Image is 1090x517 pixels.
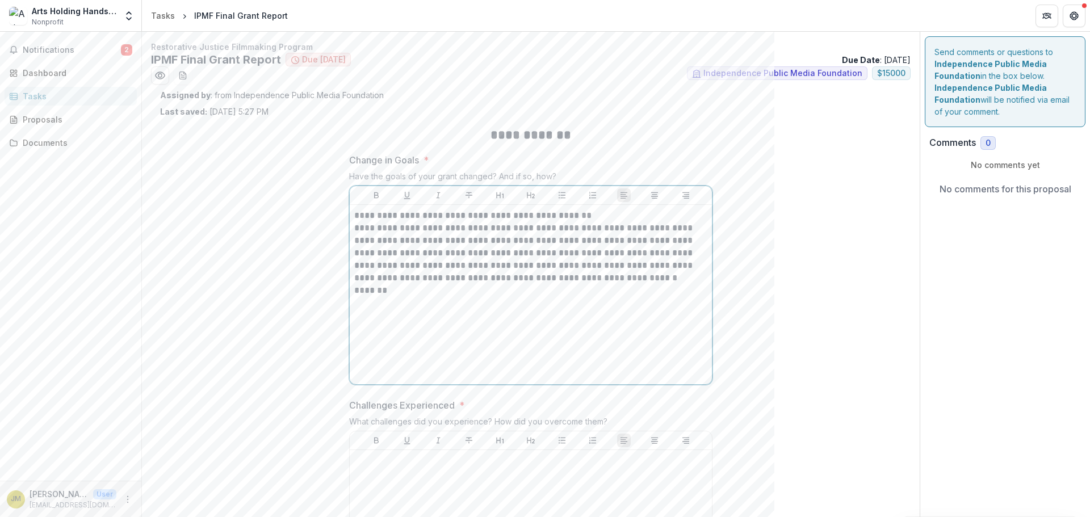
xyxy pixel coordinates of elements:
[151,10,175,22] div: Tasks
[1035,5,1058,27] button: Partners
[929,159,1081,171] p: No comments yet
[679,188,693,202] button: Align Right
[431,434,445,447] button: Italicize
[370,434,383,447] button: Bold
[493,434,507,447] button: Heading 1
[160,90,211,100] strong: Assigned by
[586,188,599,202] button: Ordered List
[400,434,414,447] button: Underline
[151,41,911,53] p: Restorative Justice Filmmaking Program
[174,66,192,85] button: download-word-button
[617,434,631,447] button: Align Left
[146,7,179,24] a: Tasks
[5,41,137,59] button: Notifications2
[349,417,712,431] div: What challenges did you experience? How did you overcome them?
[23,114,128,125] div: Proposals
[160,107,207,116] strong: Last saved:
[842,55,880,65] strong: Due Date
[877,69,905,78] span: $ 15000
[986,138,991,148] span: 0
[349,398,455,412] p: Challenges Experienced
[462,434,476,447] button: Strike
[5,133,137,152] a: Documents
[302,55,346,65] span: Due [DATE]
[194,10,288,22] div: IPMF Final Grant Report
[524,188,538,202] button: Heading 2
[1063,5,1085,27] button: Get Help
[121,493,135,506] button: More
[648,434,661,447] button: Align Center
[121,44,132,56] span: 2
[586,434,599,447] button: Ordered List
[934,83,1047,104] strong: Independence Public Media Foundation
[462,188,476,202] button: Strike
[648,188,661,202] button: Align Center
[23,67,128,79] div: Dashboard
[5,64,137,82] a: Dashboard
[349,153,419,167] p: Change in Goals
[11,495,21,503] div: Jan Michener
[30,500,116,510] p: [EMAIL_ADDRESS][DOMAIN_NAME]
[160,89,902,101] p: : from Independence Public Media Foundation
[524,434,538,447] button: Heading 2
[349,171,712,186] div: Have the goals of your grant changed? And if so, how?
[93,489,116,499] p: User
[940,182,1071,196] p: No comments for this proposal
[146,7,292,24] nav: breadcrumb
[555,188,569,202] button: Bullet List
[842,54,911,66] p: : [DATE]
[370,188,383,202] button: Bold
[160,106,269,117] p: [DATE] 5:27 PM
[493,188,507,202] button: Heading 1
[929,137,976,148] h2: Comments
[679,434,693,447] button: Align Right
[400,188,414,202] button: Underline
[30,488,89,500] p: [PERSON_NAME]
[617,188,631,202] button: Align Left
[5,87,137,106] a: Tasks
[23,90,128,102] div: Tasks
[23,137,128,149] div: Documents
[32,17,64,27] span: Nonprofit
[934,59,1047,81] strong: Independence Public Media Foundation
[5,110,137,129] a: Proposals
[32,5,116,17] div: Arts Holding Hands and Hearts (AHHAH)
[23,45,121,55] span: Notifications
[925,36,1085,127] div: Send comments or questions to in the box below. will be notified via email of your comment.
[151,53,281,66] h2: IPMF Final Grant Report
[555,434,569,447] button: Bullet List
[121,5,137,27] button: Open entity switcher
[9,7,27,25] img: Arts Holding Hands and Hearts (AHHAH)
[431,188,445,202] button: Italicize
[151,66,169,85] button: Preview 945036ba-64bf-40fa-8131-12f15bda670d.pdf
[703,69,862,78] span: Independence Public Media Foundation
